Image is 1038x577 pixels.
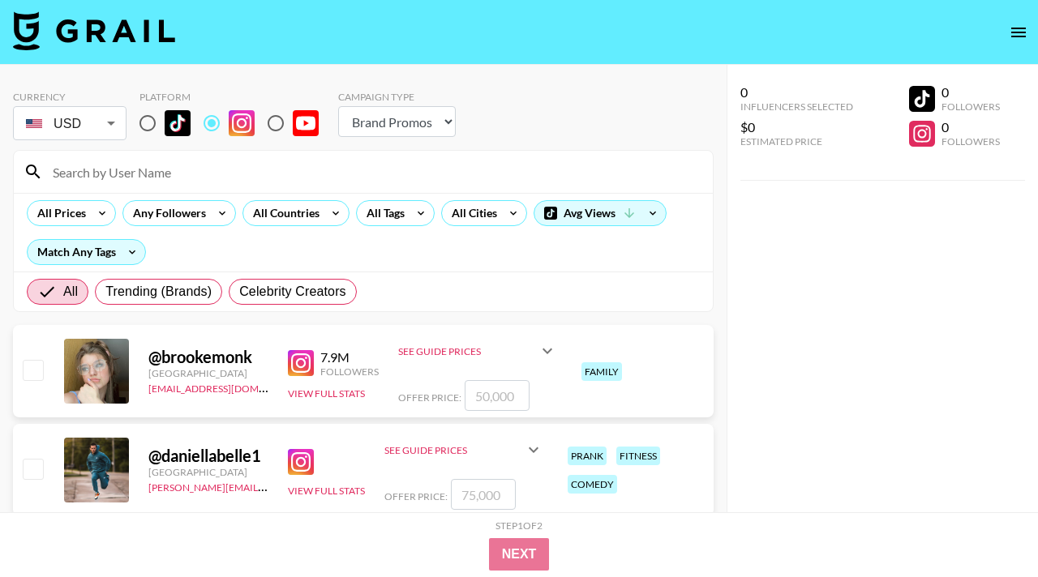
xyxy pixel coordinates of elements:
div: See Guide Prices [384,430,543,469]
div: Estimated Price [740,135,853,147]
div: @ daniellabelle1 [148,446,268,466]
div: Step 1 of 2 [495,519,543,532]
img: Instagram [288,449,314,475]
div: See Guide Prices [384,444,524,456]
button: open drawer [1002,16,1035,49]
input: 75,000 [451,479,516,510]
img: YouTube [293,110,319,136]
input: Search by User Name [43,159,703,185]
div: prank [568,447,607,465]
div: fitness [616,447,660,465]
div: $0 [740,119,853,135]
div: Campaign Type [338,91,456,103]
div: USD [16,109,123,138]
iframe: Drift Widget Chat Controller [957,496,1019,558]
div: Platform [139,91,332,103]
div: See Guide Prices [398,345,538,357]
div: 7.9M [320,349,379,365]
img: TikTok [165,110,191,136]
div: @ brookemonk [148,347,268,367]
a: [EMAIL_ADDRESS][DOMAIN_NAME] [148,379,311,395]
span: Trending (Brands) [105,282,212,301]
div: All Tags [357,201,408,225]
div: 0 [740,84,853,100]
div: See Guide Prices [398,331,557,370]
div: comedy [568,475,617,494]
div: Any Followers [123,201,209,225]
div: Followers [320,365,379,378]
div: Followers [941,135,1000,147]
img: Grail Talent [13,11,175,50]
button: View Full Stats [288,387,365,400]
div: Avg Views [534,201,666,225]
span: All [63,282,78,301]
img: Instagram [229,110,255,136]
div: 0 [941,119,1000,135]
div: [GEOGRAPHIC_DATA] [148,466,268,478]
a: [PERSON_NAME][EMAIL_ADDRESS][DOMAIN_NAME] [148,478,388,494]
span: Offer Price: [384,490,448,502]
input: 50,000 [465,380,530,411]
div: All Cities [442,201,500,225]
img: Instagram [288,350,314,376]
div: All Countries [243,201,323,225]
span: Offer Price: [398,391,461,404]
div: family [581,362,622,381]
div: All Prices [28,201,89,225]
div: Influencers Selected [740,100,853,113]
div: Followers [941,100,1000,113]
button: Next [489,538,550,571]
div: Match Any Tags [28,240,145,264]
div: Currency [13,91,127,103]
button: View Full Stats [288,485,365,497]
span: Celebrity Creators [239,282,346,301]
div: [GEOGRAPHIC_DATA] [148,367,268,379]
div: 0 [941,84,1000,100]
